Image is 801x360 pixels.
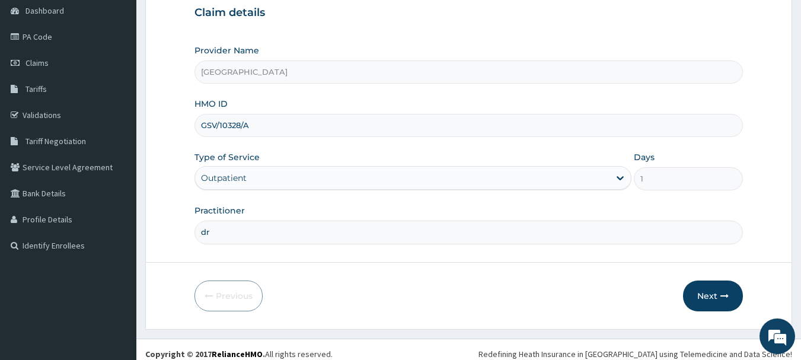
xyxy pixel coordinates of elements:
span: Tariffs [25,84,47,94]
input: Enter Name [194,221,743,244]
a: RelianceHMO [212,349,263,359]
label: Practitioner [194,205,245,216]
div: Outpatient [201,172,247,184]
span: Dashboard [25,5,64,16]
strong: Copyright © 2017 . [145,349,265,359]
label: Provider Name [194,44,259,56]
div: Redefining Heath Insurance in [GEOGRAPHIC_DATA] using Telemedicine and Data Science! [478,348,792,360]
label: Days [634,151,655,163]
span: Claims [25,58,49,68]
input: Enter HMO ID [194,114,743,137]
label: Type of Service [194,151,260,163]
span: Tariff Negotiation [25,136,86,146]
label: HMO ID [194,98,228,110]
h3: Claim details [194,7,743,20]
button: Previous [194,281,263,311]
button: Next [683,281,743,311]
